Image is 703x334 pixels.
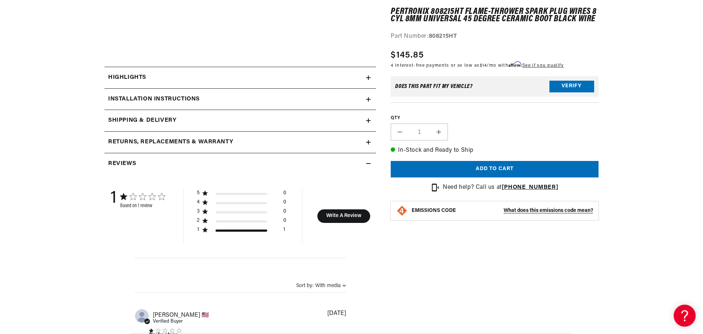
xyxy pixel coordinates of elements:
button: Sort by:With media [296,283,346,289]
button: Verify [549,81,594,92]
summary: Installation instructions [104,89,376,110]
h1: PerTronix 808215HT Flame-Thrower Spark Plug Wires 8 cyl 8mm Universal 45 Degree Ceramic Boot Blac... [391,8,599,23]
summary: Highlights [104,67,376,88]
label: QTY [391,115,599,121]
p: 4 interest-free payments or as low as /mo with . [391,62,564,69]
div: 0 [283,199,286,208]
h2: Highlights [108,73,146,82]
div: 2 star by 0 reviews [196,217,286,227]
div: Part Number: [391,32,599,42]
div: 0 [283,190,286,199]
span: Affirm [508,62,521,67]
span: $145.85 [391,49,424,62]
strong: 808215HT [429,34,457,40]
div: 1 star rating out of 5 stars [149,329,181,333]
span: $14 [480,63,487,68]
div: 0 [283,217,286,227]
div: 3 star by 0 reviews [196,208,286,217]
h2: Installation instructions [108,95,200,104]
strong: What does this emissions code mean? [504,208,593,214]
div: 4 [196,199,200,206]
button: EMISSIONS CODEWhat does this emissions code mean? [412,208,593,214]
span: Sort by: [296,283,313,289]
summary: Returns, Replacements & Warranty [104,132,376,153]
div: With media [315,283,341,289]
div: 1 [283,227,285,236]
span: Verified Buyer [153,319,183,324]
strong: EMISSIONS CODE [412,208,456,214]
img: Emissions code [396,205,408,217]
summary: Reviews [104,153,376,175]
div: 0 [283,208,286,217]
div: 3 [196,208,200,215]
h2: Reviews [108,159,136,169]
button: Write A Review [317,209,370,223]
h2: Shipping & Delivery [108,116,176,125]
summary: Shipping & Delivery [104,110,376,131]
a: [PHONE_NUMBER] [502,184,558,190]
div: [DATE] [327,311,346,316]
p: Need help? Call us at [443,183,558,192]
button: Add to cart [391,161,599,177]
div: Based on 1 review [120,203,165,209]
div: Does This part fit My vehicle? [395,84,472,89]
div: 5 star by 0 reviews [196,190,286,199]
div: 1 [196,227,200,233]
p: In-Stock and Ready to Ship [391,146,599,155]
div: 1 star by 1 reviews [196,227,286,236]
div: 4 star by 0 reviews [196,199,286,208]
h2: Returns, Replacements & Warranty [108,137,233,147]
div: 1 [110,189,117,209]
span: Garrett A. [153,311,209,318]
a: See if you qualify - Learn more about Affirm Financing (opens in modal) [522,63,564,68]
div: 2 [196,217,200,224]
div: 5 [196,190,200,197]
